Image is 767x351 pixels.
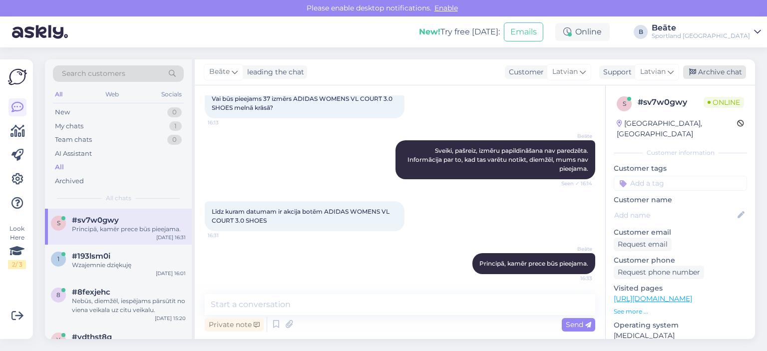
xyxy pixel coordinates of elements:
[156,234,186,241] div: [DATE] 16:31
[407,147,590,172] span: Sveiki, pašreiz, izmēru papildināšana nav paredzēta. Informācija par to, kad tas varētu notikt, d...
[208,232,245,239] span: 16:31
[419,26,500,38] div: Try free [DATE]:
[614,266,704,279] div: Request phone number
[555,23,610,41] div: Online
[56,291,60,299] span: 8
[62,68,125,79] span: Search customers
[614,294,692,303] a: [URL][DOMAIN_NAME]
[614,163,747,174] p: Customer tags
[72,297,186,315] div: Nebūs, diemžēl, iespējams pārsūtīt no viena veikala uz citu veikalu.
[159,88,184,101] div: Socials
[72,288,110,297] span: #8fexjehc
[614,148,747,157] div: Customer information
[614,210,736,221] input: Add name
[8,260,26,269] div: 2 / 3
[614,331,747,341] p: [MEDICAL_DATA]
[555,132,592,140] span: Beāte
[169,121,182,131] div: 1
[652,32,750,40] div: Sportland [GEOGRAPHIC_DATA]
[72,261,186,270] div: Wzajemnie dziękuję
[103,88,121,101] div: Web
[155,315,186,322] div: [DATE] 15:20
[55,135,92,145] div: Team chats
[209,66,230,77] span: Beāte
[505,67,544,77] div: Customer
[57,255,59,263] span: 1
[55,162,64,172] div: All
[614,283,747,294] p: Visited pages
[555,245,592,253] span: Beāte
[55,121,83,131] div: My chats
[212,208,391,224] span: Līdz kuram datumam ir akcija botēm ADIDAS WOMENS VL COURT 3.0 SHOES
[55,107,70,117] div: New
[634,25,648,39] div: B
[640,66,666,77] span: Latvian
[614,320,747,331] p: Operating system
[55,149,92,159] div: AI Assistant
[208,119,245,126] span: 16:13
[555,180,592,187] span: Seen ✓ 16:14
[555,275,592,282] span: 16:33
[419,27,440,36] b: New!
[614,195,747,205] p: Customer name
[72,333,112,342] span: #ydthst8q
[599,67,632,77] div: Support
[72,216,119,225] span: #sv7w0gwy
[652,24,761,40] a: BeāteSportland [GEOGRAPHIC_DATA]
[8,224,26,269] div: Look Here
[167,135,182,145] div: 0
[704,97,744,108] span: Online
[623,100,626,107] span: s
[652,24,750,32] div: Beāte
[617,118,737,139] div: [GEOGRAPHIC_DATA], [GEOGRAPHIC_DATA]
[243,67,304,77] div: leading the chat
[614,238,672,251] div: Request email
[8,67,27,86] img: Askly Logo
[55,176,84,186] div: Archived
[479,260,588,267] span: Principā, kamēr prece būs pieejama.
[566,320,591,329] span: Send
[72,252,110,261] span: #193lsm0i
[56,336,60,344] span: y
[57,219,60,227] span: s
[504,22,543,41] button: Emails
[205,318,264,332] div: Private note
[638,96,704,108] div: # sv7w0gwy
[53,88,64,101] div: All
[614,255,747,266] p: Customer phone
[614,227,747,238] p: Customer email
[552,66,578,77] span: Latvian
[683,65,746,79] div: Archive chat
[431,3,461,12] span: Enable
[106,194,131,203] span: All chats
[72,225,186,234] div: Principā, kamēr prece būs pieejama.
[167,107,182,117] div: 0
[614,176,747,191] input: Add a tag
[156,270,186,277] div: [DATE] 16:01
[614,307,747,316] p: See more ...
